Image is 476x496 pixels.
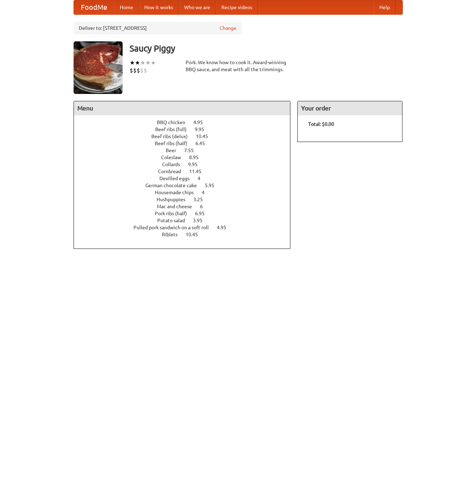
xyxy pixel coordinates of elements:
[74,101,290,115] h4: Menu
[161,155,212,160] a: Coleslaw 8.95
[157,197,192,202] span: Hushpuppies
[193,120,210,125] span: 4.95
[374,0,395,14] a: Help
[189,155,206,160] span: 8.95
[130,67,133,74] li: $
[135,59,140,67] li: ★
[198,176,207,181] span: 4
[74,41,123,94] img: angular.jpg
[140,59,145,67] li: ★
[202,190,212,195] span: 4
[157,197,216,202] a: Hushpuppies 3.25
[155,190,201,195] span: Housemade chips
[184,148,201,153] span: 7.55
[220,25,236,32] a: Change
[162,162,211,167] a: Collards 9.95
[139,0,179,14] a: How it works
[166,148,207,153] a: Beer 7.55
[217,225,233,230] span: 4.95
[130,41,403,55] h3: Saucy Piggy
[155,141,194,146] span: Beef ribs (half)
[133,67,137,74] li: $
[145,59,151,67] li: ★
[155,190,218,195] a: Housemade chips 4
[188,162,205,167] span: 9.95
[74,0,114,14] a: FoodMe
[158,169,188,174] span: Cornbread
[130,59,135,67] li: ★
[162,162,187,167] span: Collards
[193,218,209,223] span: 3.95
[157,218,215,223] a: Potato salad 3.95
[157,120,216,125] a: BBQ chicken 4.95
[155,127,217,132] a: Beef ribs (full) 9.95
[166,148,183,153] span: Beer
[195,141,212,146] span: 6.45
[205,183,221,188] span: 5.95
[151,134,195,139] span: Beef ribs (delux)
[157,218,192,223] span: Potato salad
[195,211,212,216] span: 6.95
[216,0,258,14] a: Recipe videos
[159,176,213,181] a: Devilled eggs 4
[151,59,156,67] li: ★
[155,141,218,146] a: Beef ribs (half) 6.45
[144,67,147,74] li: $
[186,59,291,73] div: Pork. We know how to cook it. Award-winning BBQ sauce, and meat with all the trimmings.
[308,121,334,127] b: Total: $0.00
[159,176,196,181] span: Devilled eggs
[133,225,216,230] span: Pulled pork sandwich on a soft roll
[162,232,185,237] span: Riblets
[161,155,188,160] span: Coleslaw
[151,134,221,139] a: Beef ribs (delux) 10.45
[74,22,242,34] div: Deliver to: [STREET_ADDRESS]
[157,120,192,125] span: BBQ chicken
[137,67,140,74] li: $
[196,134,215,139] span: 10.45
[155,211,218,216] a: Pork ribs (half) 6.95
[186,232,205,237] span: 10.45
[298,101,402,115] h4: Your order
[155,127,194,132] span: Beef ribs (full)
[200,204,210,209] span: 6
[162,232,211,237] a: Riblets 10.45
[145,183,204,188] span: German chocolate cake
[145,183,227,188] a: German chocolate cake 5.95
[158,169,214,174] a: Cornbread 11.45
[195,127,211,132] span: 9.95
[157,204,216,209] a: Mac and cheese 6
[140,67,144,74] li: $
[179,0,216,14] a: Who we are
[157,204,199,209] span: Mac and cheese
[155,211,194,216] span: Pork ribs (half)
[114,0,139,14] a: Home
[133,225,239,230] a: Pulled pork sandwich on a soft roll 4.95
[189,169,208,174] span: 11.45
[193,197,210,202] span: 3.25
